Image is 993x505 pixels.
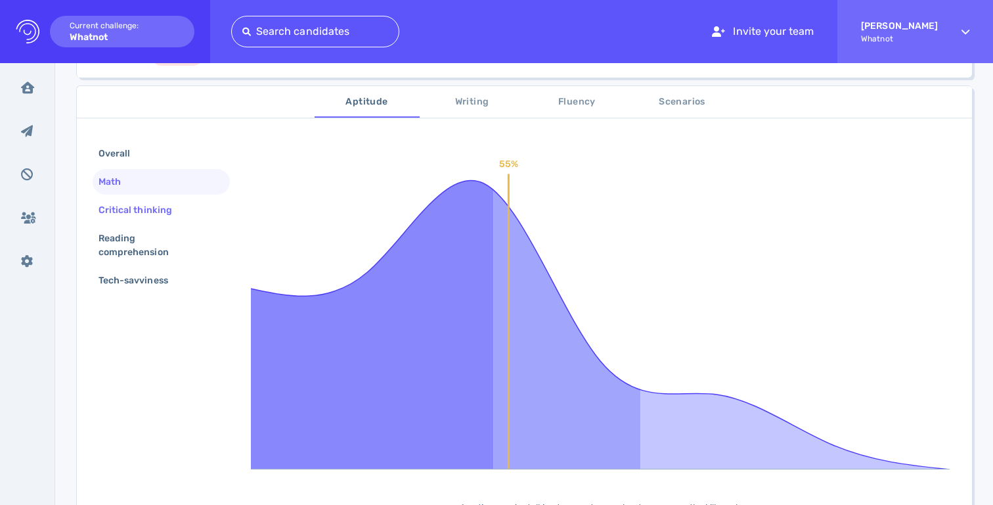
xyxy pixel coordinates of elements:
div: Critical thinking [96,201,188,220]
strong: [PERSON_NAME] [861,20,938,32]
span: Writing [428,94,517,110]
span: Aptitude [322,94,412,110]
div: Tech-savviness [96,271,184,290]
text: 55% [499,158,518,170]
div: Overall [96,144,146,163]
span: Scenarios [638,94,727,110]
span: Fluency [533,94,622,110]
span: Whatnot [861,34,938,43]
div: Reading comprehension [96,229,216,262]
div: Math [96,172,137,191]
